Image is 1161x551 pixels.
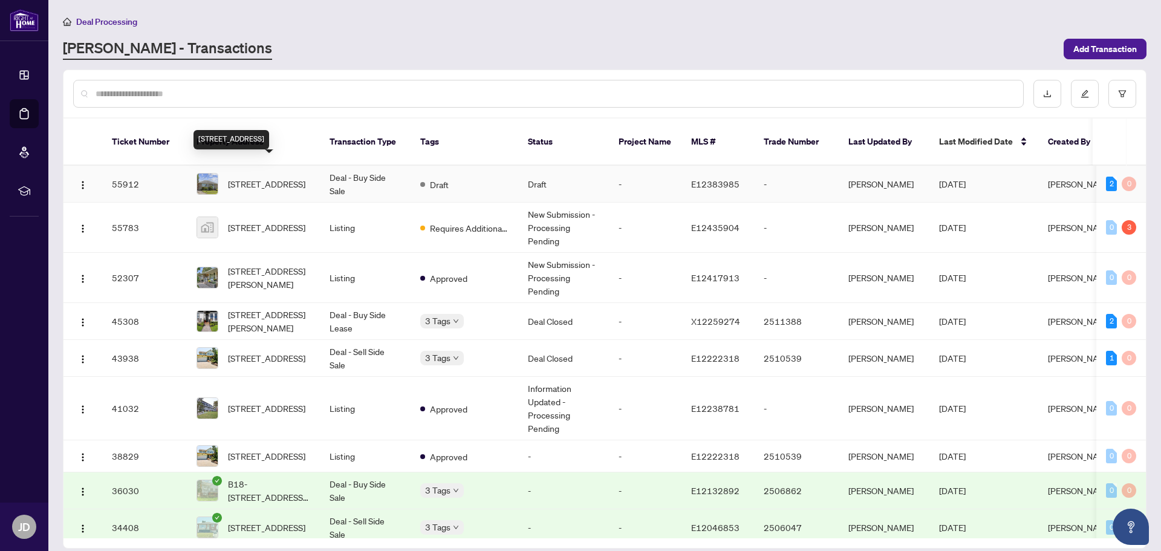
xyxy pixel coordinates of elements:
td: - [609,340,681,377]
td: Deal - Buy Side Lease [320,303,411,340]
td: [PERSON_NAME] [839,203,929,253]
img: thumbnail-img [197,311,218,331]
td: 41032 [102,377,187,440]
button: filter [1108,80,1136,108]
img: Logo [78,224,88,233]
button: Logo [73,518,93,537]
span: [PERSON_NAME] [1048,522,1113,533]
div: 0 [1122,351,1136,365]
td: 2510539 [754,340,839,377]
span: Approved [430,272,467,285]
td: Information Updated - Processing Pending [518,377,609,440]
div: 0 [1106,483,1117,498]
span: 3 Tags [425,351,450,365]
td: New Submission - Processing Pending [518,253,609,303]
span: [PERSON_NAME] [1048,222,1113,233]
span: [DATE] [939,316,966,327]
span: E12046853 [691,522,740,533]
td: Deal - Sell Side Sale [320,509,411,546]
span: [DATE] [939,178,966,189]
span: Requires Additional Docs [430,221,509,235]
span: [DATE] [939,403,966,414]
span: [DATE] [939,353,966,364]
span: E12238781 [691,403,740,414]
td: 2511388 [754,303,839,340]
span: [STREET_ADDRESS] [228,402,305,415]
span: [PERSON_NAME] [1048,451,1113,461]
td: 55912 [102,166,187,203]
td: [PERSON_NAME] [839,509,929,546]
td: 2506862 [754,472,839,509]
span: edit [1081,90,1089,98]
td: 55783 [102,203,187,253]
th: Project Name [609,119,681,166]
td: New Submission - Processing Pending [518,203,609,253]
img: logo [10,9,39,31]
button: edit [1071,80,1099,108]
span: 3 Tags [425,314,450,328]
button: Open asap [1113,509,1149,545]
td: Deal Closed [518,340,609,377]
td: [PERSON_NAME] [839,472,929,509]
span: [PERSON_NAME] [1048,353,1113,364]
img: thumbnail-img [197,348,218,368]
th: Transaction Type [320,119,411,166]
div: 0 [1122,270,1136,285]
td: - [518,472,609,509]
span: down [453,355,459,361]
td: - [518,509,609,546]
span: [DATE] [939,222,966,233]
span: [PERSON_NAME] [1048,403,1113,414]
button: Logo [73,481,93,500]
td: 38829 [102,440,187,472]
td: 2510539 [754,440,839,472]
td: Deal - Sell Side Sale [320,340,411,377]
button: Logo [73,268,93,287]
img: thumbnail-img [197,267,218,288]
button: Add Transaction [1064,39,1146,59]
span: [PERSON_NAME] [1048,485,1113,496]
td: Listing [320,440,411,472]
div: 0 [1122,401,1136,416]
span: E12383985 [691,178,740,189]
span: JD [18,518,30,535]
img: Logo [78,318,88,327]
div: [STREET_ADDRESS] [193,130,269,149]
button: Logo [73,446,93,466]
td: - [754,203,839,253]
span: 3 Tags [425,483,450,497]
th: Status [518,119,609,166]
span: E12435904 [691,222,740,233]
td: Deal - Buy Side Sale [320,166,411,203]
td: - [609,472,681,509]
img: thumbnail-img [197,398,218,419]
img: thumbnail-img [197,446,218,466]
th: Property Address [187,119,320,166]
span: Approved [430,402,467,416]
td: 34408 [102,509,187,546]
div: 0 [1106,449,1117,463]
img: Logo [78,487,88,497]
span: E12132892 [691,485,740,496]
img: Logo [78,180,88,190]
span: Last Modified Date [939,135,1013,148]
div: 2 [1106,177,1117,191]
td: Deal Closed [518,303,609,340]
img: Logo [78,274,88,284]
span: check-circle [212,513,222,523]
img: Logo [78,452,88,462]
div: 0 [1122,483,1136,498]
span: down [453,318,459,324]
img: thumbnail-img [197,217,218,238]
td: 36030 [102,472,187,509]
div: 0 [1106,270,1117,285]
span: [PERSON_NAME] [1048,272,1113,283]
a: [PERSON_NAME] - Transactions [63,38,272,60]
span: home [63,18,71,26]
span: filter [1118,90,1127,98]
img: Logo [78,524,88,533]
span: [DATE] [939,272,966,283]
span: [DATE] [939,451,966,461]
span: [STREET_ADDRESS] [228,449,305,463]
td: Draft [518,166,609,203]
